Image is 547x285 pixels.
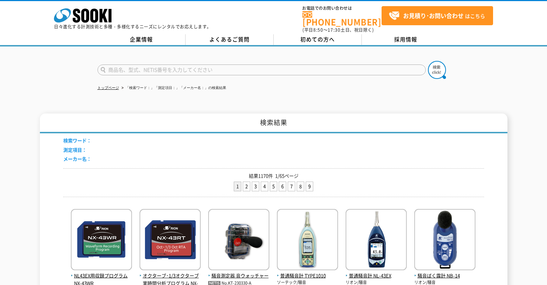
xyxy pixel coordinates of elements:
span: 測定項目： [63,146,87,153]
a: 8 [297,182,304,191]
a: 5 [270,182,277,191]
a: 採用情報 [362,34,450,45]
a: 普通騒音計 TYPE1010 [277,264,338,280]
a: 騒音ばく露計 NB-14 [414,264,475,280]
span: 普通騒音計 TYPE1010 [277,272,338,280]
a: 騒音測定器 音ウォッチャー [208,264,269,280]
img: NX-43RT [140,209,201,272]
a: 9 [306,182,313,191]
img: NX-43WR [71,209,132,272]
a: 2 [243,182,250,191]
a: 4 [261,182,268,191]
span: 騒音測定器 音ウォッチャー [208,272,269,280]
li: 「検索ワード：」「測定項目：」「メーカー名：」の検索結果 [120,84,226,92]
strong: お見積り･お問い合わせ [403,11,464,20]
a: 6 [279,182,286,191]
a: 7 [288,182,295,191]
p: 日々進化する計測技術と多種・多様化するニーズにレンタルでお応えします。 [54,25,211,29]
span: 8:50 [313,27,323,33]
a: トップページ [97,86,119,90]
img: TYPE1010 [277,209,338,272]
img: NL-43EX [346,209,407,272]
span: メーカー名： [63,155,91,162]
li: 1 [234,182,241,191]
a: 3 [252,182,259,191]
span: 17:30 [328,27,341,33]
input: 商品名、型式、NETIS番号を入力してください [97,64,426,75]
span: 普通騒音計 NL-43EX [346,272,407,280]
a: 普通騒音計 NL-43EX [346,264,407,280]
a: よくあるご質問 [186,34,274,45]
h1: 検索結果 [40,113,507,133]
a: 初めての方へ [274,34,362,45]
a: [PHONE_NUMBER] [302,11,382,26]
img: NB-14 [414,209,475,272]
span: 検索ワード： [63,137,91,144]
p: 結果1170件 1/65ページ [63,172,484,180]
a: 企業情報 [97,34,186,45]
span: 騒音ばく露計 NB-14 [414,272,475,280]
span: 初めての方へ [300,35,335,43]
span: (平日 ～ 土日、祝日除く) [302,27,374,33]
img: 音ウォッチャー [208,209,269,272]
img: btn_search.png [428,61,446,79]
span: はこちら [389,10,485,21]
a: お見積り･お問い合わせはこちら [382,6,493,25]
span: お電話でのお問い合わせは [302,6,382,10]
